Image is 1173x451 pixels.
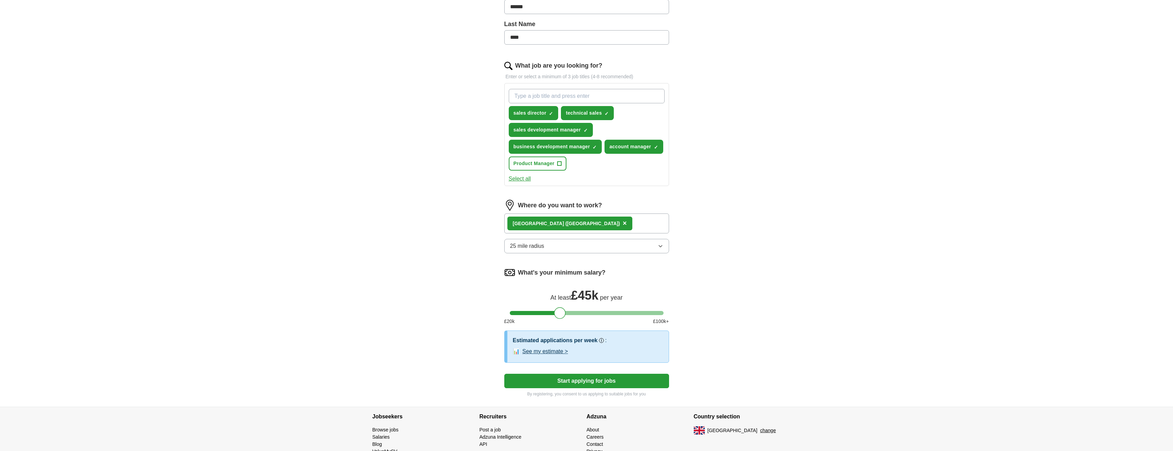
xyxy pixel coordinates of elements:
span: × [623,219,627,227]
a: Post a job [480,427,501,432]
strong: [GEOGRAPHIC_DATA] [513,221,564,226]
img: UK flag [694,426,705,435]
a: Adzuna Intelligence [480,434,521,440]
button: business development manager✓ [509,140,602,154]
img: salary.png [504,267,515,278]
h3: Estimated applications per week [513,336,598,345]
span: 25 mile radius [510,242,544,250]
span: ✓ [593,144,597,150]
span: sales director [514,109,547,117]
button: change [760,427,776,434]
span: account manager [609,143,651,150]
img: location.png [504,200,515,211]
h4: Country selection [694,407,801,426]
span: ✓ [549,111,553,116]
label: Last Name [504,20,669,29]
span: ✓ [584,128,588,133]
label: What job are you looking for? [515,61,602,70]
span: ✓ [605,111,609,116]
a: Blog [372,441,382,447]
a: Contact [587,441,603,447]
span: £ 45k [571,288,598,302]
span: per year [600,294,623,301]
a: API [480,441,487,447]
span: At least [550,294,571,301]
button: sales director✓ [509,106,559,120]
button: sales development manager✓ [509,123,593,137]
span: 📊 [513,347,520,356]
input: Type a job title and press enter [509,89,665,103]
a: Salaries [372,434,390,440]
button: account manager✓ [605,140,663,154]
label: What's your minimum salary? [518,268,606,277]
span: Product Manager [514,160,555,167]
button: technical sales✓ [561,106,614,120]
button: Select all [509,175,531,183]
button: Product Manager [509,157,567,171]
button: × [623,218,627,229]
img: search.png [504,62,513,70]
p: Enter or select a minimum of 3 job titles (4-8 recommended) [504,73,669,80]
label: Where do you want to work? [518,201,602,210]
p: By registering, you consent to us applying to suitable jobs for you [504,391,669,397]
a: Browse jobs [372,427,399,432]
span: £ 20 k [504,318,515,325]
span: [GEOGRAPHIC_DATA] [708,427,758,434]
h3: : [605,336,607,345]
span: business development manager [514,143,590,150]
a: Careers [587,434,604,440]
span: technical sales [566,109,602,117]
span: ✓ [654,144,658,150]
button: See my estimate > [522,347,568,356]
a: About [587,427,599,432]
span: sales development manager [514,126,581,134]
span: ([GEOGRAPHIC_DATA]) [565,221,620,226]
button: 25 mile radius [504,239,669,253]
button: Start applying for jobs [504,374,669,388]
